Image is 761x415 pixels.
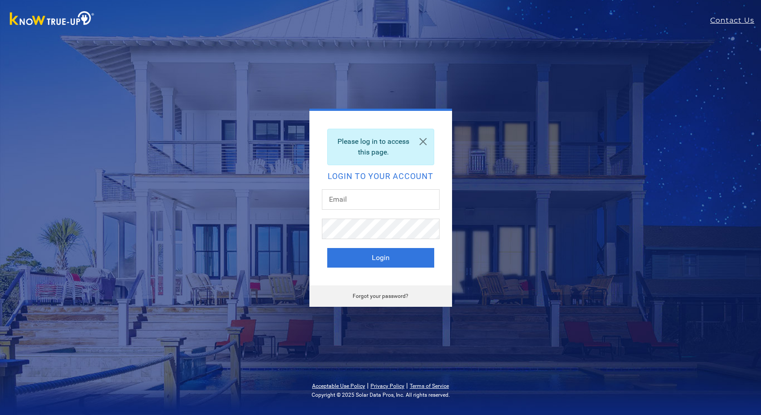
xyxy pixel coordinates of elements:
span: | [406,381,408,390]
input: Email [322,189,440,210]
a: Acceptable Use Policy [312,383,365,389]
img: Know True-Up [5,9,99,29]
span: | [367,381,369,390]
button: Login [327,248,434,268]
a: Contact Us [710,15,761,26]
a: Terms of Service [410,383,449,389]
div: Please log in to access this page. [327,129,434,165]
a: Privacy Policy [370,383,404,389]
a: Forgot your password? [353,293,408,299]
h2: Login to your account [327,172,434,180]
a: Close [412,129,434,154]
